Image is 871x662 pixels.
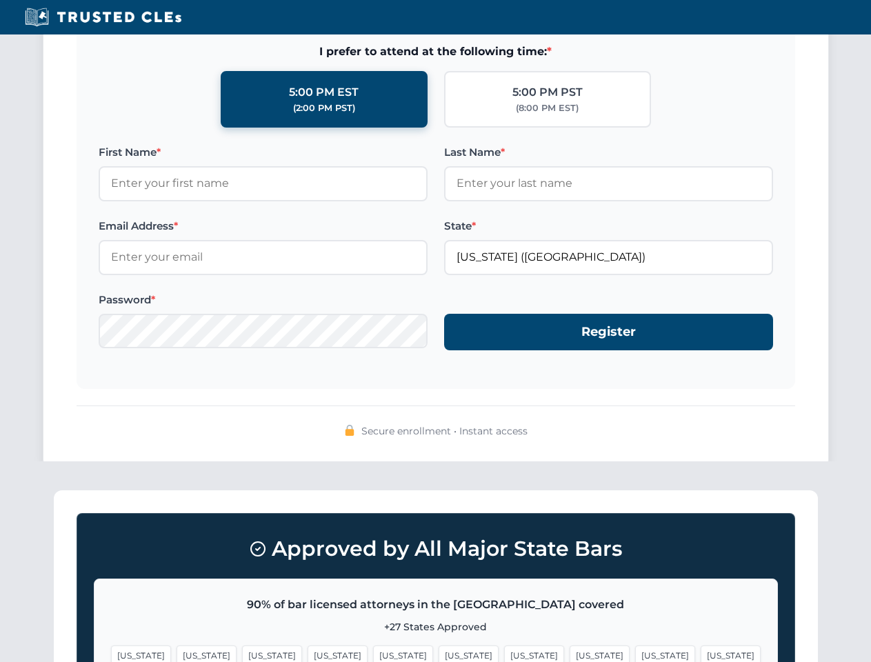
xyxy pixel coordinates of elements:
[444,314,773,350] button: Register
[516,101,579,115] div: (8:00 PM EST)
[94,530,778,568] h3: Approved by All Major State Bars
[361,423,528,439] span: Secure enrollment • Instant access
[99,166,428,201] input: Enter your first name
[99,292,428,308] label: Password
[444,144,773,161] label: Last Name
[111,619,761,634] p: +27 States Approved
[111,596,761,614] p: 90% of bar licensed attorneys in the [GEOGRAPHIC_DATA] covered
[293,101,355,115] div: (2:00 PM PST)
[289,83,359,101] div: 5:00 PM EST
[99,240,428,274] input: Enter your email
[21,7,186,28] img: Trusted CLEs
[344,425,355,436] img: 🔒
[444,218,773,234] label: State
[99,43,773,61] span: I prefer to attend at the following time:
[444,240,773,274] input: Florida (FL)
[444,166,773,201] input: Enter your last name
[99,218,428,234] label: Email Address
[99,144,428,161] label: First Name
[512,83,583,101] div: 5:00 PM PST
